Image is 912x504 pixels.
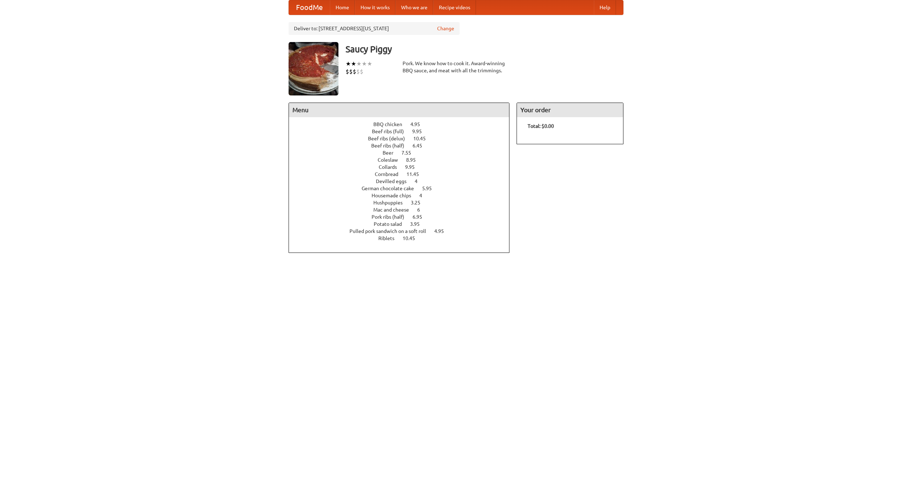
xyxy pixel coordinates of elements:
li: $ [349,68,353,76]
span: 7.55 [401,150,418,156]
a: Beef ribs (delux) 10.45 [368,136,439,141]
li: $ [353,68,356,76]
a: Hushpuppies 3.25 [373,200,434,206]
a: How it works [355,0,395,15]
span: 6.45 [413,143,429,149]
li: ★ [351,60,356,68]
span: 4 [415,178,425,184]
a: BBQ chicken 4.95 [373,121,433,127]
span: German chocolate cake [362,186,421,191]
a: Beef ribs (half) 6.45 [371,143,435,149]
a: Who we are [395,0,433,15]
span: Beef ribs (full) [372,129,411,134]
span: 6.95 [413,214,429,220]
span: 11.45 [406,171,426,177]
span: Housemade chips [372,193,418,198]
span: 8.95 [406,157,423,163]
span: 5.95 [422,186,439,191]
span: 4 [419,193,429,198]
div: Pork. We know how to cook it. Award-winning BBQ sauce, and meat with all the trimmings. [403,60,509,74]
a: Pork ribs (half) 6.95 [372,214,435,220]
span: 6 [417,207,427,213]
span: 3.95 [410,221,427,227]
span: Riblets [378,235,401,241]
span: Hushpuppies [373,200,410,206]
span: 9.95 [405,164,422,170]
a: Riblets 10.45 [378,235,428,241]
a: Housemade chips 4 [372,193,435,198]
span: Cornbread [375,171,405,177]
img: angular.jpg [289,42,338,95]
span: 10.45 [403,235,422,241]
span: Beef ribs (half) [371,143,411,149]
div: Deliver to: [STREET_ADDRESS][US_STATE] [289,22,460,35]
li: $ [346,68,349,76]
span: Beef ribs (delux) [368,136,412,141]
h3: Saucy Piggy [346,42,623,56]
li: ★ [356,60,362,68]
a: Recipe videos [433,0,476,15]
a: Change [437,25,454,32]
a: Home [330,0,355,15]
a: Pulled pork sandwich on a soft roll 4.95 [349,228,457,234]
b: Total: $0.00 [528,123,554,129]
a: Mac and cheese 6 [373,207,433,213]
span: Pork ribs (half) [372,214,411,220]
a: Potato salad 3.95 [374,221,433,227]
a: Beef ribs (full) 9.95 [372,129,435,134]
a: Coleslaw 8.95 [378,157,429,163]
a: German chocolate cake 5.95 [362,186,445,191]
li: $ [356,68,360,76]
span: Beer [383,150,400,156]
span: 4.95 [434,228,451,234]
a: Beer 7.55 [383,150,424,156]
a: Collards 9.95 [379,164,428,170]
span: Collards [379,164,404,170]
span: 9.95 [412,129,429,134]
span: Pulled pork sandwich on a soft roll [349,228,433,234]
span: BBQ chicken [373,121,409,127]
h4: Your order [517,103,623,117]
li: ★ [367,60,372,68]
h4: Menu [289,103,509,117]
span: Mac and cheese [373,207,416,213]
li: $ [360,68,363,76]
li: ★ [346,60,351,68]
a: Cornbread 11.45 [375,171,432,177]
a: Devilled eggs 4 [376,178,431,184]
span: Devilled eggs [376,178,414,184]
li: ★ [362,60,367,68]
a: FoodMe [289,0,330,15]
span: 4.95 [410,121,427,127]
span: Potato salad [374,221,409,227]
a: Help [594,0,616,15]
span: 3.25 [411,200,427,206]
span: Coleslaw [378,157,405,163]
span: 10.45 [413,136,433,141]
